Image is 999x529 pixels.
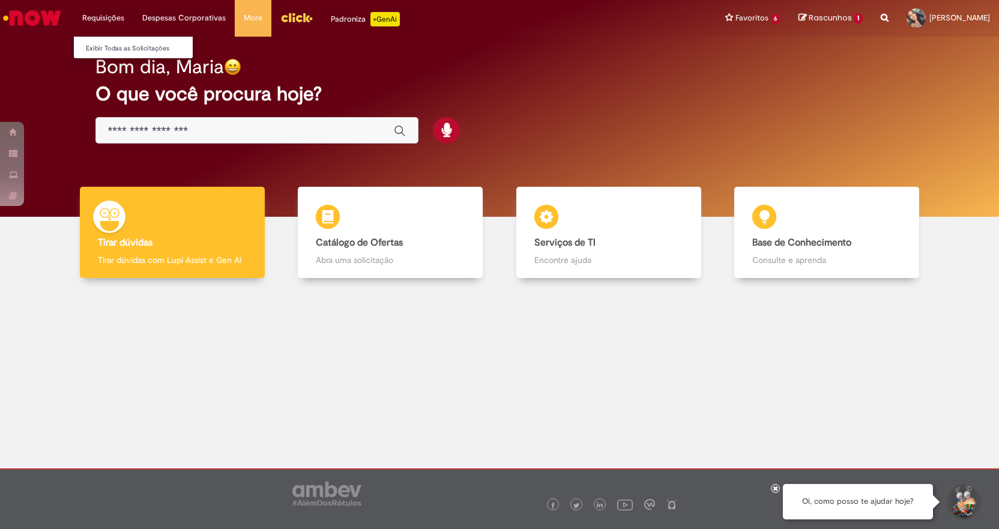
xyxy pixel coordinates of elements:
[63,187,282,279] a: Tirar dúvidas Tirar dúvidas com Lupi Assist e Gen Ai
[617,497,633,512] img: logo_footer_youtube.png
[771,14,781,24] span: 6
[292,482,361,506] img: logo_footer_ambev_rotulo_gray.png
[945,484,981,520] button: Iniciar Conversa de Suporte
[534,237,596,249] b: Serviços de TI
[573,503,579,509] img: logo_footer_twitter.png
[98,254,247,266] p: Tirar dúvidas com Lupi Assist e Gen Ai
[666,499,677,510] img: logo_footer_naosei.png
[718,187,937,279] a: Base de Conhecimento Consulte e aprenda
[316,254,465,266] p: Abra uma solicitação
[534,254,683,266] p: Encontre ajuda
[98,237,152,249] b: Tirar dúvidas
[316,237,403,249] b: Catálogo de Ofertas
[550,503,556,509] img: logo_footer_facebook.png
[644,499,655,510] img: logo_footer_workplace.png
[809,12,852,23] span: Rascunhos
[499,187,718,279] a: Serviços de TI Encontre ajuda
[74,42,206,55] a: Exibir Todas as Solicitações
[224,58,241,76] img: happy-face.png
[798,13,863,24] a: Rascunhos
[331,12,400,26] div: Padroniza
[783,484,933,519] div: Oi, como posso te ajudar hoje?
[82,12,124,24] span: Requisições
[597,502,603,509] img: logo_footer_linkedin.png
[244,12,262,24] span: More
[73,36,193,59] ul: Requisições
[929,13,990,23] span: [PERSON_NAME]
[854,13,863,24] span: 1
[95,56,224,77] h2: Bom dia, Maria
[280,8,313,26] img: click_logo_yellow_360x200.png
[752,237,851,249] b: Base de Conhecimento
[370,12,400,26] p: +GenAi
[95,83,904,104] h2: O que você procura hoje?
[142,12,226,24] span: Despesas Corporativas
[282,187,500,279] a: Catálogo de Ofertas Abra uma solicitação
[735,12,768,24] span: Favoritos
[1,6,63,30] img: ServiceNow
[752,254,901,266] p: Consulte e aprenda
